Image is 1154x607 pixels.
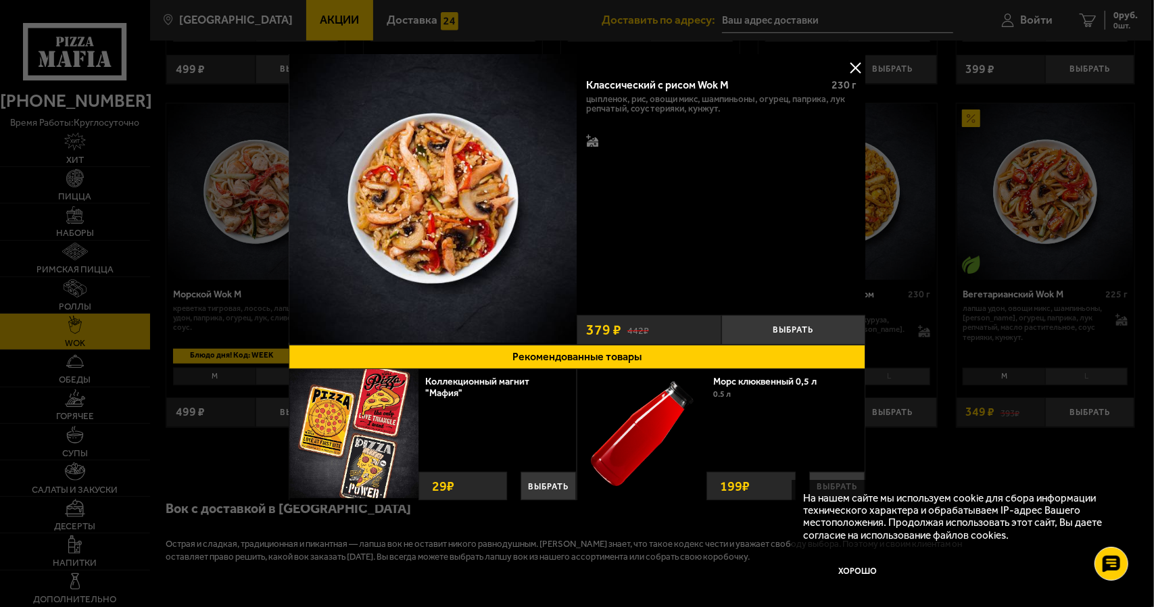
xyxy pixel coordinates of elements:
[804,553,912,589] button: Хорошо
[289,345,866,369] button: Рекомендованные товары
[714,376,830,387] a: Морс клюквенный 0,5 л
[521,472,576,500] button: Выбрать
[714,389,731,399] span: 0.5 л
[586,78,821,91] div: Классический с рисом Wok M
[804,492,1118,542] p: На нашем сайте мы используем cookie для сбора информации технического характера и обрабатываем IP...
[289,54,577,343] img: Классический с рисом Wok M
[289,54,577,345] a: Классический с рисом Wok M
[586,95,857,114] p: цыпленок, рис, овощи микс, шампиньоны, огурец, паприка, лук репчатый, соус терияки, кунжут.
[809,472,865,500] button: Выбрать
[832,78,857,91] span: 230 г
[721,315,865,345] button: Выбрать
[429,472,458,500] strong: 29 ₽
[425,376,529,399] a: Коллекционный магнит "Мафия"
[627,324,649,337] s: 442 ₽
[717,472,754,500] strong: 199 ₽
[586,322,621,337] span: 379 ₽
